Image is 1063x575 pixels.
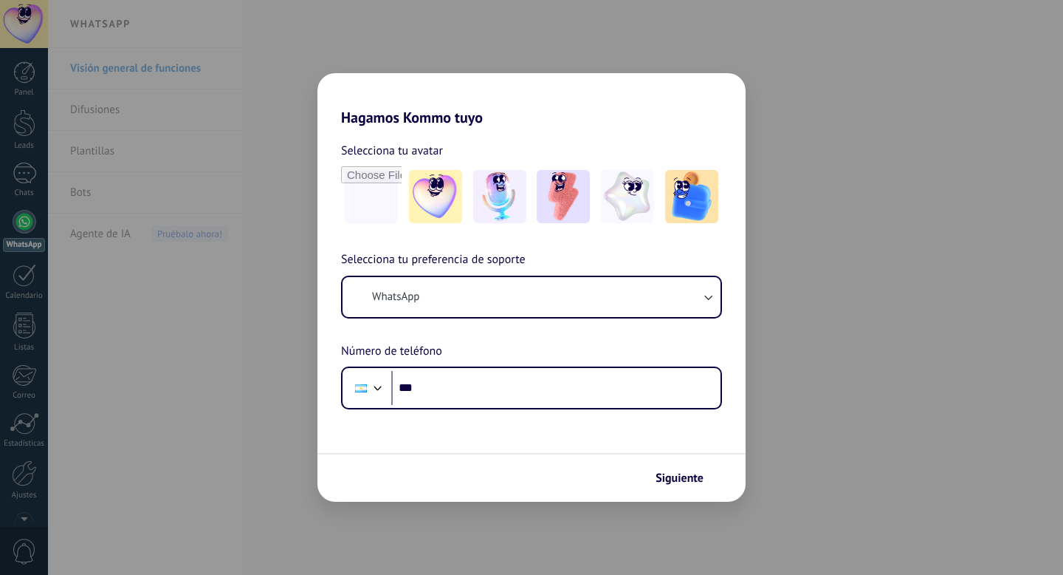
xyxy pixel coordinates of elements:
img: -3.jpeg [537,170,590,223]
span: Número de teléfono [341,342,442,361]
span: Selecciona tu avatar [341,141,443,160]
h2: Hagamos Kommo tuyo [317,73,746,126]
div: Argentina: + 54 [347,372,375,404]
span: WhatsApp [372,290,419,304]
img: -1.jpeg [409,170,462,223]
button: Siguiente [649,466,723,491]
img: -2.jpeg [473,170,526,223]
span: Selecciona tu preferencia de soporte [341,251,526,270]
span: Siguiente [656,473,703,483]
button: WhatsApp [343,277,720,317]
img: -5.jpeg [665,170,718,223]
img: -4.jpeg [601,170,654,223]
